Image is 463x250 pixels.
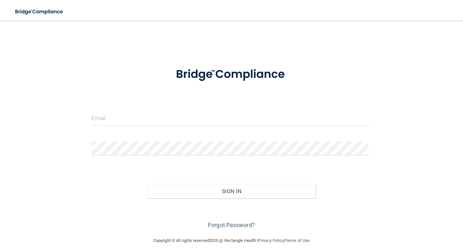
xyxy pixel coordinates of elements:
a: Forgot Password? [208,222,255,228]
input: Email [92,111,371,126]
img: bridge_compliance_login_screen.278c3ca4.svg [164,59,299,89]
img: bridge_compliance_login_screen.278c3ca4.svg [10,5,69,18]
a: Privacy Policy [258,238,284,243]
button: Sign In [147,184,315,198]
a: Terms of Use [285,238,310,243]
